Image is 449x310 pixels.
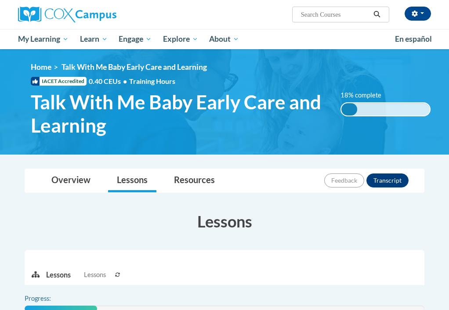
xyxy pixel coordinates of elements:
[129,77,175,85] span: Training Hours
[395,34,432,43] span: En español
[366,173,409,187] button: Transcript
[108,169,156,192] a: Lessons
[340,90,391,100] label: 18% complete
[389,30,438,48] a: En español
[209,34,239,44] span: About
[74,29,113,49] a: Learn
[370,9,384,20] button: Search
[62,62,207,72] span: Talk With Me Baby Early Care and Learning
[113,29,157,49] a: Engage
[204,29,245,49] a: About
[18,7,147,22] a: Cox Campus
[11,29,438,49] div: Main menu
[341,103,357,115] div: 18% complete
[18,34,69,44] span: My Learning
[31,77,87,86] span: IACET Accredited
[123,77,127,85] span: •
[25,294,75,303] label: Progress:
[163,34,198,44] span: Explore
[84,270,106,280] span: Lessons
[43,169,99,192] a: Overview
[89,76,129,86] span: 0.40 CEUs
[25,210,424,232] h3: Lessons
[80,34,108,44] span: Learn
[18,7,116,22] img: Cox Campus
[165,169,224,192] a: Resources
[300,9,370,20] input: Search Courses
[157,29,204,49] a: Explore
[119,34,152,44] span: Engage
[31,90,327,137] span: Talk With Me Baby Early Care and Learning
[405,7,431,21] button: Account Settings
[12,29,74,49] a: My Learning
[31,62,51,72] a: Home
[324,173,364,187] button: Feedback
[46,270,71,280] p: Lessons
